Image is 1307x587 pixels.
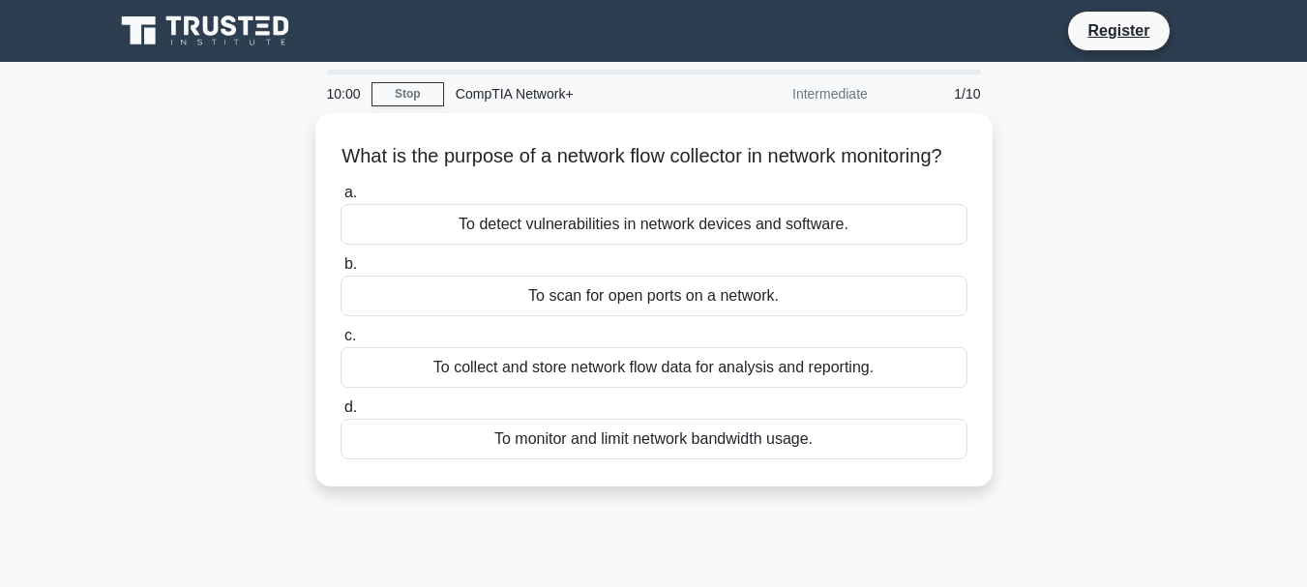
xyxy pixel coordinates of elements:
[371,82,444,106] a: Stop
[339,144,969,169] h5: What is the purpose of a network flow collector in network monitoring?
[341,276,967,316] div: To scan for open ports on a network.
[344,255,357,272] span: b.
[344,327,356,343] span: c.
[1076,18,1161,43] a: Register
[710,74,879,113] div: Intermediate
[315,74,371,113] div: 10:00
[444,74,710,113] div: CompTIA Network+
[341,204,967,245] div: To detect vulnerabilities in network devices and software.
[341,347,967,388] div: To collect and store network flow data for analysis and reporting.
[879,74,993,113] div: 1/10
[341,419,967,459] div: To monitor and limit network bandwidth usage.
[344,398,357,415] span: d.
[344,184,357,200] span: a.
